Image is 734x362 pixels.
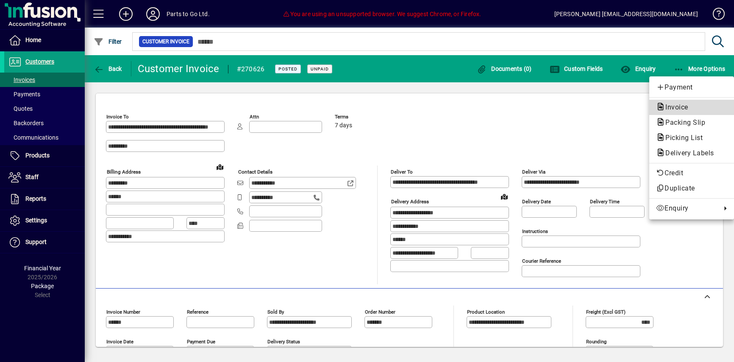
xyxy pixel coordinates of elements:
span: Credit [656,168,727,178]
span: Enquiry [656,203,717,213]
span: Delivery Labels [656,149,718,157]
button: Add customer payment [649,80,734,95]
span: Duplicate [656,183,727,194]
span: Picking List [656,134,707,142]
span: Payment [656,82,727,93]
span: Packing Slip [656,118,709,126]
span: Invoice [656,103,692,111]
